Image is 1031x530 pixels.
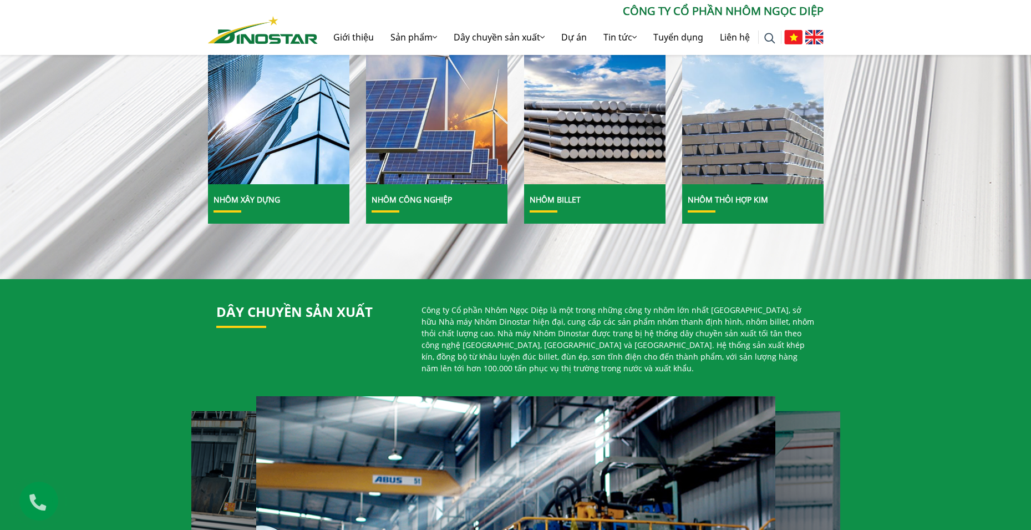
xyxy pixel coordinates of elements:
[688,194,768,205] a: Nhôm Thỏi hợp kim
[366,12,507,185] a: Nhôm Công nghiệp
[208,14,318,43] a: Nhôm Dinostar
[421,304,815,374] p: Công ty Cổ phần Nhôm Ngọc Diệp là một trong những công ty nhôm lớn nhất [GEOGRAPHIC_DATA], sở hữu...
[445,19,553,55] a: Dây chuyền sản xuất
[524,12,666,185] a: Nhôm Billet
[318,3,824,19] p: CÔNG TY CỔ PHẦN NHÔM NGỌC DIỆP
[784,30,803,44] img: Tiếng Việt
[208,16,318,44] img: Nhôm Dinostar
[682,12,824,185] a: Nhôm Thỏi hợp kim
[365,11,507,184] img: Nhôm Công nghiệp
[553,19,595,55] a: Dự án
[524,11,665,184] img: Nhôm Billet
[208,12,349,185] a: Nhôm Xây dựng
[530,194,581,205] a: Nhôm Billet
[595,19,645,55] a: Tin tức
[682,11,823,184] img: Nhôm Thỏi hợp kim
[207,11,349,184] img: Nhôm Xây dựng
[214,194,280,205] a: Nhôm Xây dựng
[645,19,712,55] a: Tuyển dụng
[805,30,824,44] img: English
[216,302,373,321] a: Dây chuyền sản xuất
[325,19,382,55] a: Giới thiệu
[764,33,775,44] img: search
[712,19,758,55] a: Liên hệ
[372,194,452,205] a: Nhôm Công nghiệp
[382,19,445,55] a: Sản phẩm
